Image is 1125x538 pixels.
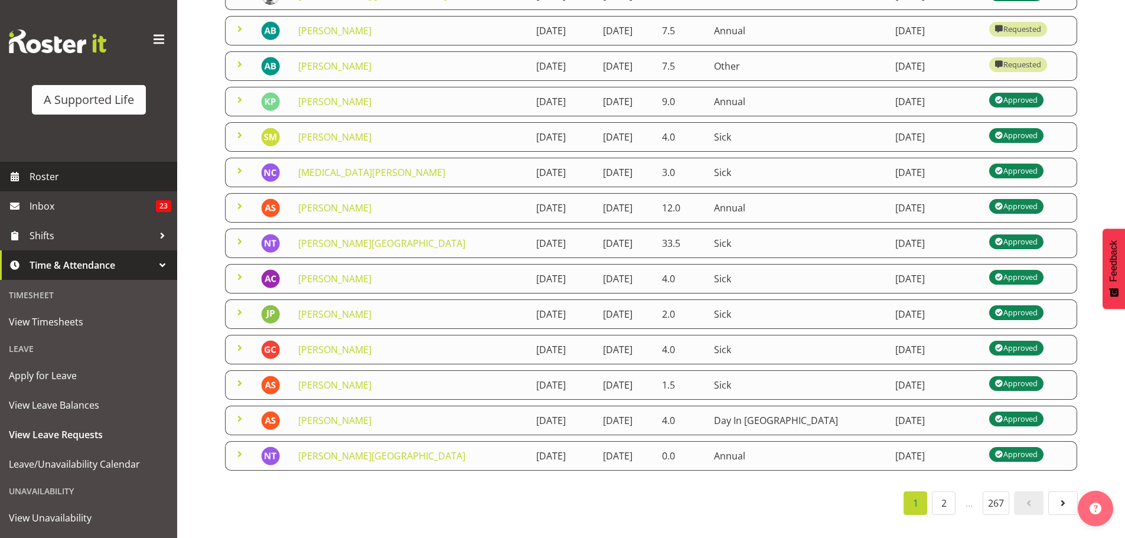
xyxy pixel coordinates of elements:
img: sophie-mitchell9609.jpg [261,128,280,146]
td: [DATE] [529,264,596,294]
td: 9.0 [655,87,707,116]
img: nadene-tonga5860.jpg [261,446,280,465]
td: [DATE] [888,370,982,400]
a: View Leave Balances [3,390,174,420]
img: arian-baynes11597.jpg [261,57,280,76]
td: 4.0 [655,264,707,294]
td: [DATE] [596,441,656,471]
td: Sick [707,158,888,187]
td: Annual [707,16,888,45]
td: Annual [707,441,888,471]
td: Sick [707,370,888,400]
span: Roster [30,168,171,185]
td: [DATE] [888,51,982,81]
td: 4.0 [655,122,707,152]
a: [PERSON_NAME][GEOGRAPHIC_DATA] [298,449,465,462]
a: [PERSON_NAME] [298,201,371,214]
td: [DATE] [596,335,656,364]
td: [DATE] [888,16,982,45]
td: 4.0 [655,406,707,435]
td: 2.0 [655,299,707,329]
div: Approved [995,412,1038,426]
td: Sick [707,299,888,329]
td: [DATE] [596,51,656,81]
td: Annual [707,87,888,116]
img: ashley-couling11596.jpg [261,269,280,288]
span: Apply for Leave [9,367,168,384]
td: Sick [707,229,888,258]
td: [DATE] [596,158,656,187]
td: Other [707,51,888,81]
td: [DATE] [529,370,596,400]
div: Approved [995,234,1038,249]
img: alexandra-schoeneberg10401.jpg [261,376,280,394]
img: nadene-tonga5860.jpg [261,234,280,253]
div: Unavailability [3,479,174,503]
img: help-xxl-2.png [1090,503,1101,514]
td: [DATE] [888,406,982,435]
td: Annual [707,193,888,223]
a: View Leave Requests [3,420,174,449]
td: [DATE] [529,16,596,45]
img: arian-baynes11597.jpg [261,21,280,40]
div: Approved [995,164,1038,178]
td: [DATE] [529,229,596,258]
div: Requested [995,22,1041,36]
td: [DATE] [529,158,596,187]
td: [DATE] [529,122,596,152]
td: [DATE] [596,87,656,116]
img: Rosterit website logo [9,30,106,53]
div: Approved [995,305,1038,319]
div: Approved [995,376,1038,390]
div: Timesheet [3,283,174,307]
td: [DATE] [888,229,982,258]
a: [PERSON_NAME] [298,60,371,73]
a: [PERSON_NAME] [298,272,371,285]
div: Approved [995,341,1038,355]
div: Approved [995,93,1038,107]
img: gabriella-crozier11172.jpg [261,340,280,359]
a: Leave/Unavailability Calendar [3,449,174,479]
span: View Timesheets [9,313,168,331]
button: Feedback - Show survey [1103,229,1125,309]
td: 0.0 [655,441,707,471]
a: [PERSON_NAME] [298,24,371,37]
td: [DATE] [529,441,596,471]
td: Sick [707,335,888,364]
td: [DATE] [888,158,982,187]
a: [PERSON_NAME] [298,414,371,427]
div: A Supported Life [44,91,134,109]
td: [DATE] [888,193,982,223]
td: [DATE] [596,122,656,152]
td: Day In [GEOGRAPHIC_DATA] [707,406,888,435]
td: [DATE] [529,193,596,223]
div: Approved [995,270,1038,284]
td: 7.5 [655,16,707,45]
a: [PERSON_NAME][GEOGRAPHIC_DATA] [298,237,465,250]
td: [DATE] [596,370,656,400]
span: Feedback [1108,240,1119,282]
img: alexandra-schoeneberg10401.jpg [261,198,280,217]
td: 33.5 [655,229,707,258]
td: [DATE] [888,264,982,294]
td: 3.0 [655,158,707,187]
td: [DATE] [888,335,982,364]
a: View Unavailability [3,503,174,533]
span: View Leave Requests [9,426,168,444]
td: [DATE] [596,229,656,258]
td: [DATE] [596,264,656,294]
td: Sick [707,264,888,294]
span: Leave/Unavailability Calendar [9,455,168,473]
td: Sick [707,122,888,152]
td: [DATE] [529,87,596,116]
img: karen-powell5854.jpg [261,92,280,111]
a: [PERSON_NAME] [298,95,371,108]
div: Requested [995,57,1041,71]
span: 23 [156,200,171,212]
td: [DATE] [529,51,596,81]
td: [DATE] [596,299,656,329]
a: [PERSON_NAME] [298,379,371,392]
span: Shifts [30,227,154,244]
img: jenna-prevett8555.jpg [261,305,280,324]
div: Approved [995,128,1038,142]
